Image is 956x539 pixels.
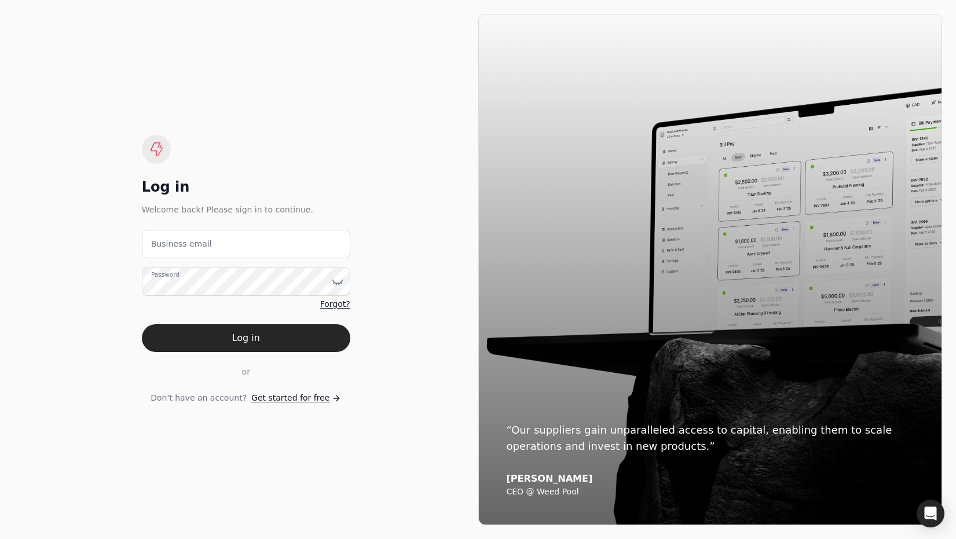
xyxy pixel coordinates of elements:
[507,422,914,454] div: “Our suppliers gain unparalleled access to capital, enabling them to scale operations and invest ...
[320,298,350,310] a: Forgot?
[142,324,350,352] button: Log in
[251,392,329,404] span: Get started for free
[917,500,944,527] div: Open Intercom Messenger
[142,178,350,196] div: Log in
[142,203,350,216] div: Welcome back! Please sign in to continue.
[151,392,247,404] span: Don't have an account?
[242,366,250,378] span: or
[251,392,341,404] a: Get started for free
[507,473,914,485] div: [PERSON_NAME]
[151,238,212,250] label: Business email
[151,270,180,280] label: Password
[507,487,914,497] div: CEO @ Weed Pool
